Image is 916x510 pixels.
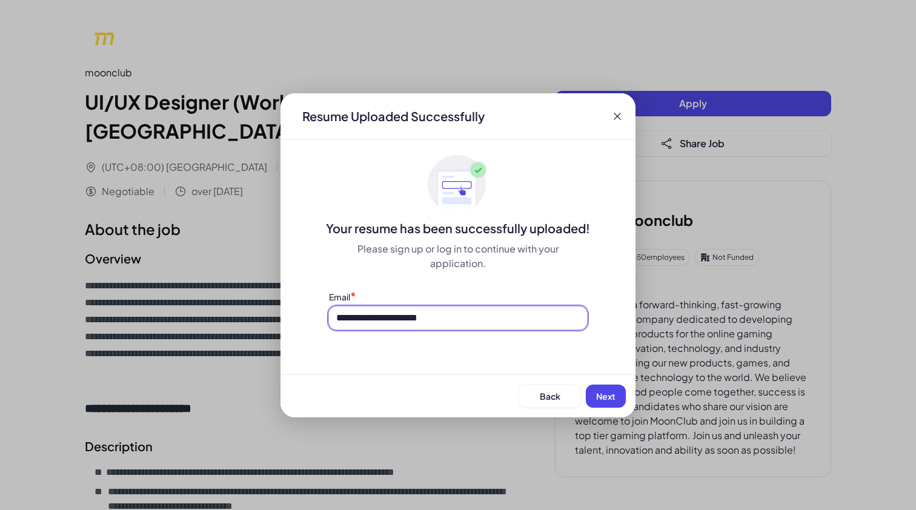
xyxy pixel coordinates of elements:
div: Your resume has been successfully uploaded! [280,220,636,237]
div: Please sign up or log in to continue with your application. [329,242,587,271]
img: ApplyedMaskGroup3.svg [428,154,488,215]
label: Email [329,291,350,302]
div: Resume Uploaded Successfully [293,108,494,125]
span: Next [596,391,616,402]
button: Next [586,385,626,408]
span: Back [540,391,560,402]
button: Back [519,385,581,408]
